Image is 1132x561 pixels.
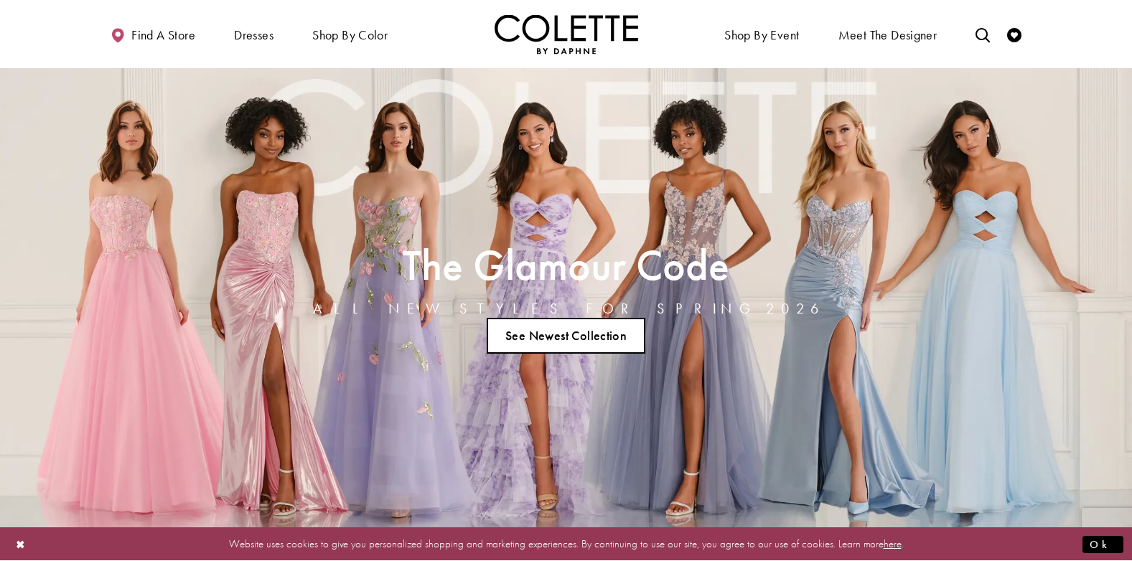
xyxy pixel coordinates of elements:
span: Meet the designer [838,28,937,42]
button: Close Dialog [9,532,33,557]
span: Shop By Event [721,14,803,54]
span: Shop By Event [724,28,799,42]
a: See Newest Collection The Glamour Code ALL NEW STYLES FOR SPRING 2026 [487,318,646,354]
a: Check Wishlist [1004,14,1025,54]
a: Visit Home Page [495,14,638,54]
img: Colette by Daphne [495,14,638,54]
a: Toggle search [972,14,993,54]
span: Dresses [234,28,273,42]
p: Website uses cookies to give you personalized shopping and marketing experiences. By continuing t... [103,534,1029,554]
span: Find a store [131,28,195,42]
ul: Slider Links [309,312,824,359]
button: Submit Dialog [1082,535,1123,553]
span: Dresses [230,14,277,54]
a: Find a store [107,14,199,54]
h4: ALL NEW STYLES FOR SPRING 2026 [313,301,820,316]
a: Meet the designer [835,14,941,54]
h2: The Glamour Code [313,245,820,285]
span: Shop by color [312,28,388,42]
span: Shop by color [309,14,391,54]
a: here [884,537,902,551]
